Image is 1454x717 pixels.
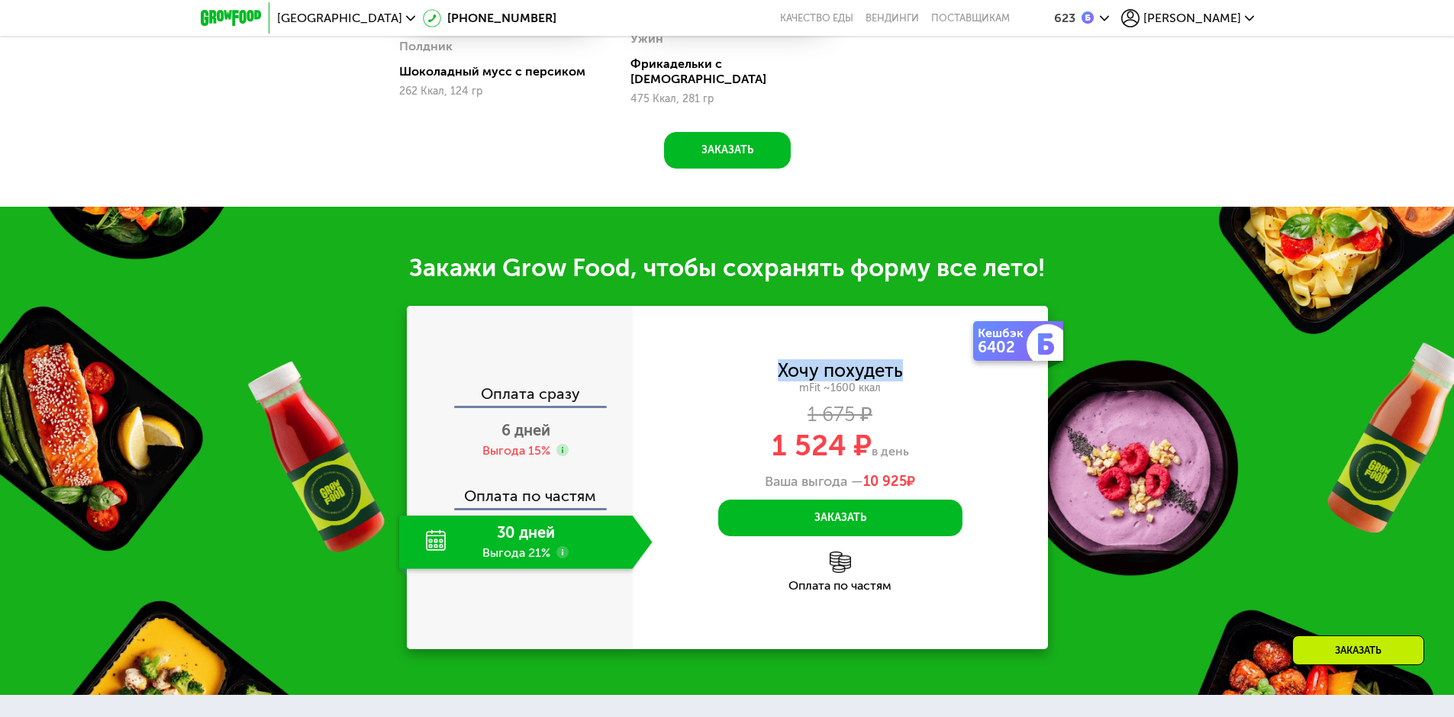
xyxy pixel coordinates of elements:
a: Качество еды [780,12,853,24]
div: Ужин [630,27,663,50]
div: Оплата по частям [408,473,633,508]
div: Ваша выгода — [633,474,1048,490]
div: Кешбэк [978,327,1030,339]
div: Хочу похудеть [778,362,903,379]
div: поставщикам [931,12,1010,24]
span: [GEOGRAPHIC_DATA] [277,12,402,24]
a: Вендинги [866,12,919,24]
div: 1 675 ₽ [633,407,1048,423]
span: 10 925 [863,473,907,490]
div: 6402 [978,339,1030,355]
span: [PERSON_NAME] [1143,12,1241,24]
div: 623 [1054,12,1075,24]
div: 475 Ккал, 281 гр [630,93,824,105]
span: 6 дней [501,421,550,439]
div: 262 Ккал, 124 гр [399,85,592,98]
span: в день [872,444,909,458]
div: Оплата сразу [408,386,633,406]
div: Выгода 15% [482,442,550,459]
button: Заказать [664,132,791,169]
img: l6xcnZfty9opOoJh.png [830,551,851,573]
div: Фрикадельки с [DEMOGRAPHIC_DATA] [630,56,836,87]
div: Шоколадный мусс с персиком [399,64,604,79]
div: Оплата по частям [633,580,1048,592]
div: Заказать [1292,635,1424,665]
div: mFit ~1600 ккал [633,381,1048,395]
button: Заказать [718,500,962,536]
a: [PHONE_NUMBER] [423,9,556,27]
span: 1 524 ₽ [772,428,872,463]
span: ₽ [863,474,915,490]
div: Полдник [399,35,453,58]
